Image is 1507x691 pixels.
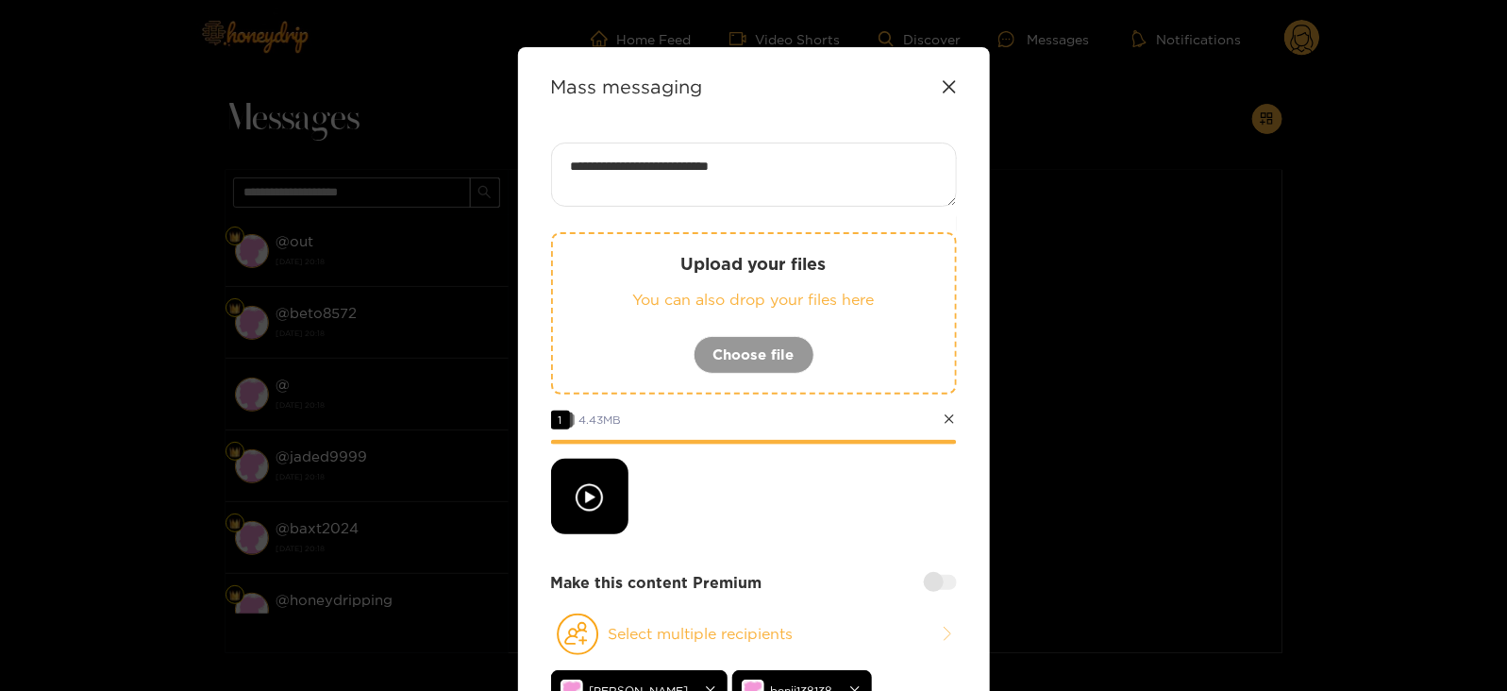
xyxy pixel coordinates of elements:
button: Select multiple recipients [551,613,957,656]
p: You can also drop your files here [591,289,917,311]
button: Choose file [694,336,814,374]
p: Upload your files [591,253,917,275]
strong: Make this content Premium [551,572,762,594]
strong: Mass messaging [551,76,703,97]
span: 4.43 MB [579,413,622,426]
span: 1 [551,411,570,430]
